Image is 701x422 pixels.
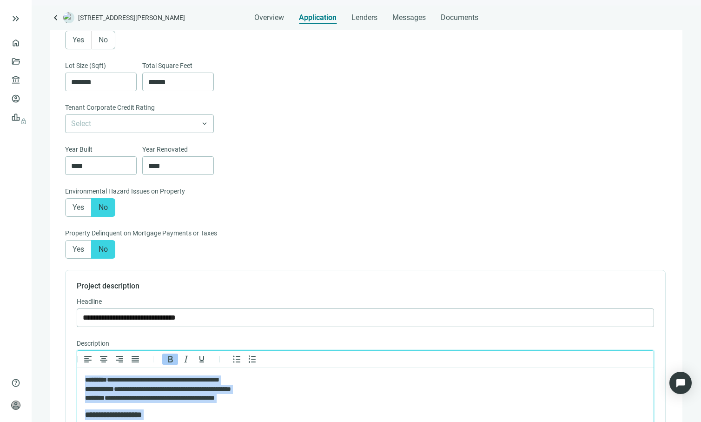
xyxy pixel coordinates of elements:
[441,13,478,22] span: Documents
[142,144,188,154] span: Year Renovated
[65,228,217,238] span: Property Delinquent on Mortgage Payments or Taxes
[96,354,112,365] button: Align center
[11,378,20,388] span: help
[351,13,377,22] span: Lenders
[73,245,84,254] span: Yes
[142,60,192,71] span: Total Square Feet
[77,296,102,307] span: Headline
[7,7,569,392] body: Rich Text Area. Press ALT-0 for help.
[99,245,108,254] span: No
[99,203,108,212] span: No
[254,13,284,22] span: Overview
[73,203,84,212] span: Yes
[77,338,109,348] span: Description
[392,13,426,22] span: Messages
[80,354,96,365] button: Align left
[229,354,245,365] button: Bullet list
[77,281,654,291] h4: Project description
[245,354,260,365] button: Numbered list
[99,35,108,44] span: No
[65,186,185,196] span: Environmental Hazard Issues on Property
[112,354,127,365] button: Align right
[65,60,106,71] span: Lot Size (Sqft)
[10,13,21,24] button: keyboard_double_arrow_right
[669,372,692,394] div: Open Intercom Messenger
[65,102,155,113] span: Tenant Corporate Credit Rating
[299,13,337,22] span: Application
[50,12,61,23] a: keyboard_arrow_left
[178,354,194,365] button: Italic
[194,354,210,365] button: Underline
[63,12,74,23] img: deal-logo
[73,35,84,44] span: Yes
[162,354,178,365] button: Bold
[65,144,93,154] span: Year Built
[11,401,20,410] span: person
[78,13,185,22] span: [STREET_ADDRESS][PERSON_NAME]
[127,354,143,365] button: Justify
